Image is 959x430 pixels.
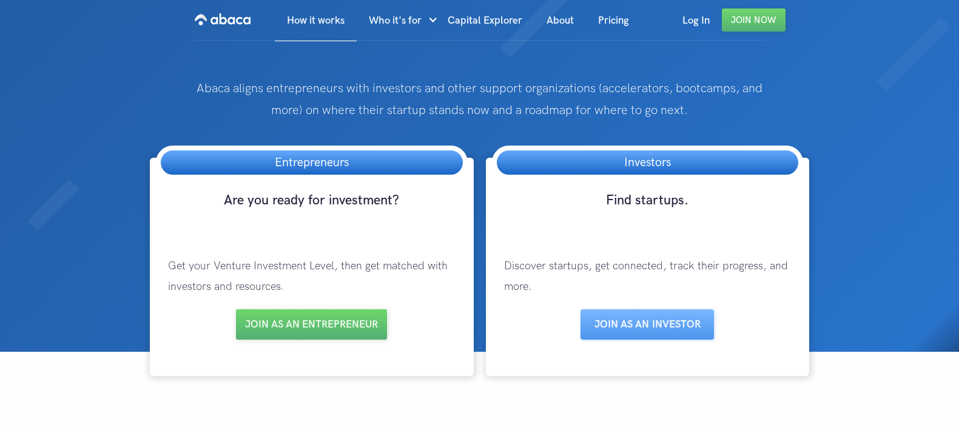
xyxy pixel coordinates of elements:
[192,78,767,121] p: Abaca aligns entrepreneurs with investors and other support organizations (accelerators, bootcamp...
[492,244,803,309] p: Discover startups, get connected, track their progress, and more.
[156,244,467,309] p: Get your Venture Investment Level, then get matched with investors and resources.
[156,192,467,232] h3: Are you ready for investment?
[195,10,251,29] img: Abaca logo
[492,192,803,232] h3: Find startups.
[236,309,387,340] a: Join as an entrepreneur
[612,150,683,175] h3: Investors
[722,8,786,32] a: Join Now
[580,309,714,340] a: Join as aN INVESTOR
[263,150,361,175] h3: Entrepreneurs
